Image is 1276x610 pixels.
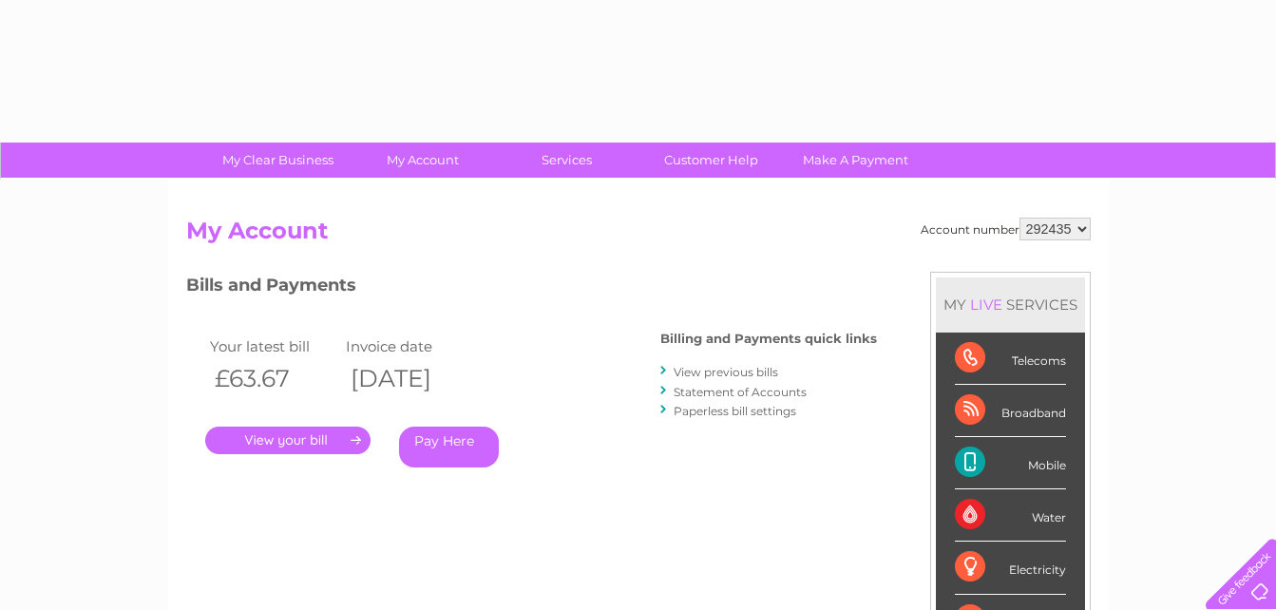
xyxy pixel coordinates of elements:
td: Invoice date [341,334,478,359]
h4: Billing and Payments quick links [660,332,877,346]
td: Your latest bill [205,334,342,359]
a: Paperless bill settings [674,404,796,418]
a: Customer Help [633,143,790,178]
a: My Clear Business [200,143,356,178]
div: Broadband [955,385,1066,437]
a: Make A Payment [777,143,934,178]
div: LIVE [966,295,1006,314]
th: £63.67 [205,359,342,398]
h3: Bills and Payments [186,272,877,305]
div: Electricity [955,542,1066,594]
a: Pay Here [399,427,499,467]
div: MY SERVICES [936,277,1085,332]
a: My Account [344,143,501,178]
h2: My Account [186,218,1091,254]
div: Mobile [955,437,1066,489]
div: Telecoms [955,333,1066,385]
a: View previous bills [674,365,778,379]
div: Water [955,489,1066,542]
a: Services [488,143,645,178]
div: Account number [921,218,1091,240]
a: . [205,427,371,454]
th: [DATE] [341,359,478,398]
a: Statement of Accounts [674,385,807,399]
